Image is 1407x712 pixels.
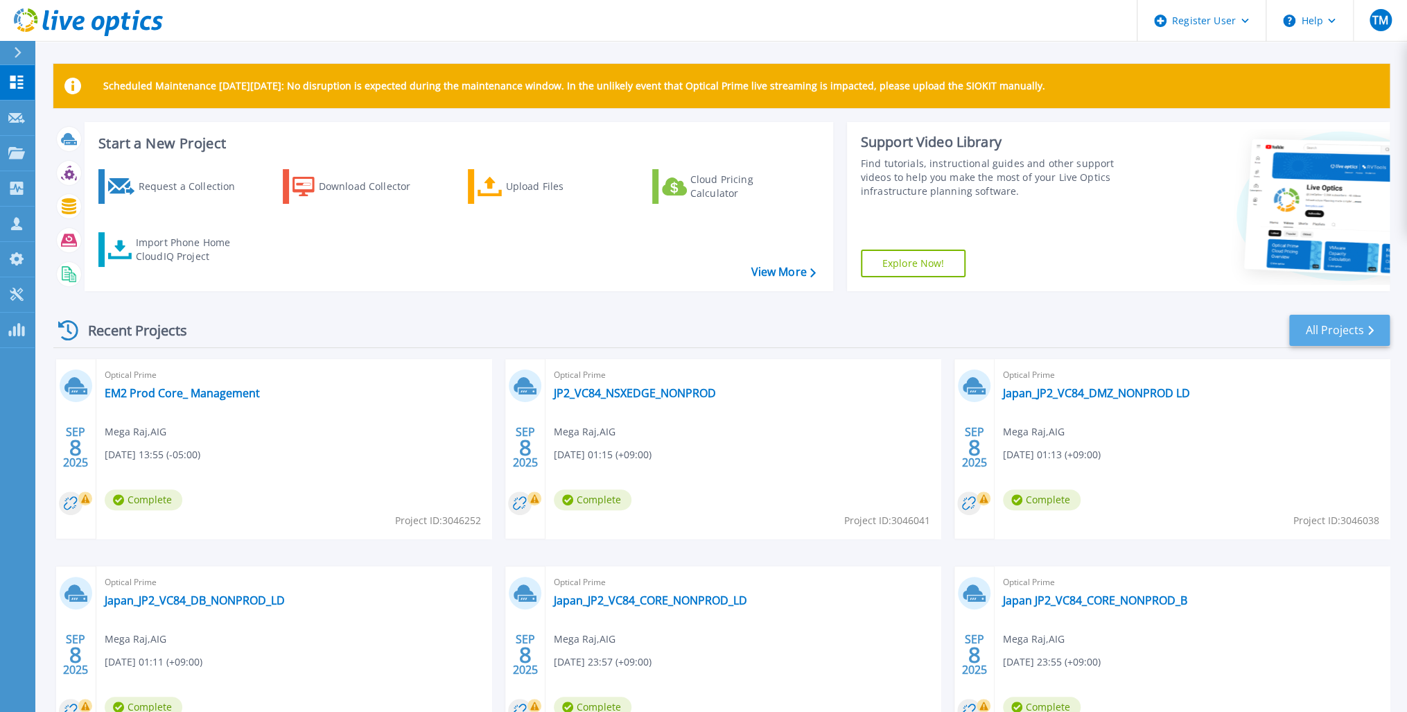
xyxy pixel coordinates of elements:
[961,422,987,473] div: SEP 2025
[103,80,1045,92] p: Scheduled Maintenance [DATE][DATE]: No disruption is expected during the maintenance window. In t...
[554,489,631,510] span: Complete
[1372,15,1388,26] span: TM
[1003,367,1381,383] span: Optical Prime
[861,157,1139,198] div: Find tutorials, instructional guides and other support videos to help you make the most of your L...
[554,447,652,462] span: [DATE] 01:15 (+09:00)
[1003,447,1101,462] span: [DATE] 01:13 (+09:00)
[69,442,82,453] span: 8
[105,575,483,590] span: Optical Prime
[518,442,531,453] span: 8
[1003,575,1381,590] span: Optical Prime
[690,173,801,200] div: Cloud Pricing Calculator
[554,575,932,590] span: Optical Prime
[283,169,437,204] a: Download Collector
[105,593,285,607] a: Japan_JP2_VC84_DB_NONPROD_LD
[512,629,538,680] div: SEP 2025
[554,632,615,647] span: Mega Raj , AIG
[652,169,807,204] a: Cloud Pricing Calculator
[105,367,483,383] span: Optical Prime
[506,173,617,200] div: Upload Files
[554,424,615,440] span: Mega Raj , AIG
[1003,632,1065,647] span: Mega Raj , AIG
[1003,424,1065,440] span: Mega Raj , AIG
[968,442,980,453] span: 8
[62,629,89,680] div: SEP 2025
[62,422,89,473] div: SEP 2025
[105,654,202,670] span: [DATE] 01:11 (+09:00)
[554,593,747,607] a: Japan_JP2_VC84_CORE_NONPROD_LD
[138,173,249,200] div: Request a Collection
[961,629,987,680] div: SEP 2025
[53,313,206,347] div: Recent Projects
[98,169,253,204] a: Request a Collection
[1003,386,1190,400] a: Japan_JP2_VC84_DMZ_NONPROD LD
[861,250,966,277] a: Explore Now!
[861,133,1139,151] div: Support Video Library
[105,424,166,440] span: Mega Raj , AIG
[751,266,815,279] a: View More
[554,367,932,383] span: Optical Prime
[136,236,244,263] div: Import Phone Home CloudIQ Project
[1003,654,1101,670] span: [DATE] 23:55 (+09:00)
[468,169,622,204] a: Upload Files
[105,489,182,510] span: Complete
[105,386,260,400] a: EM2 Prod Core_ Management
[1003,593,1187,607] a: Japan JP2_VC84_CORE_NONPROD_B
[518,649,531,661] span: 8
[844,513,930,528] span: Project ID: 3046041
[554,654,652,670] span: [DATE] 23:57 (+09:00)
[98,136,815,151] h3: Start a New Project
[395,513,481,528] span: Project ID: 3046252
[69,649,82,661] span: 8
[105,632,166,647] span: Mega Raj , AIG
[1293,513,1379,528] span: Project ID: 3046038
[105,447,200,462] span: [DATE] 13:55 (-05:00)
[554,386,716,400] a: JP2_VC84_NSXEDGE_NONPROD
[968,649,980,661] span: 8
[512,422,538,473] div: SEP 2025
[1003,489,1081,510] span: Complete
[319,173,430,200] div: Download Collector
[1289,315,1390,346] a: All Projects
